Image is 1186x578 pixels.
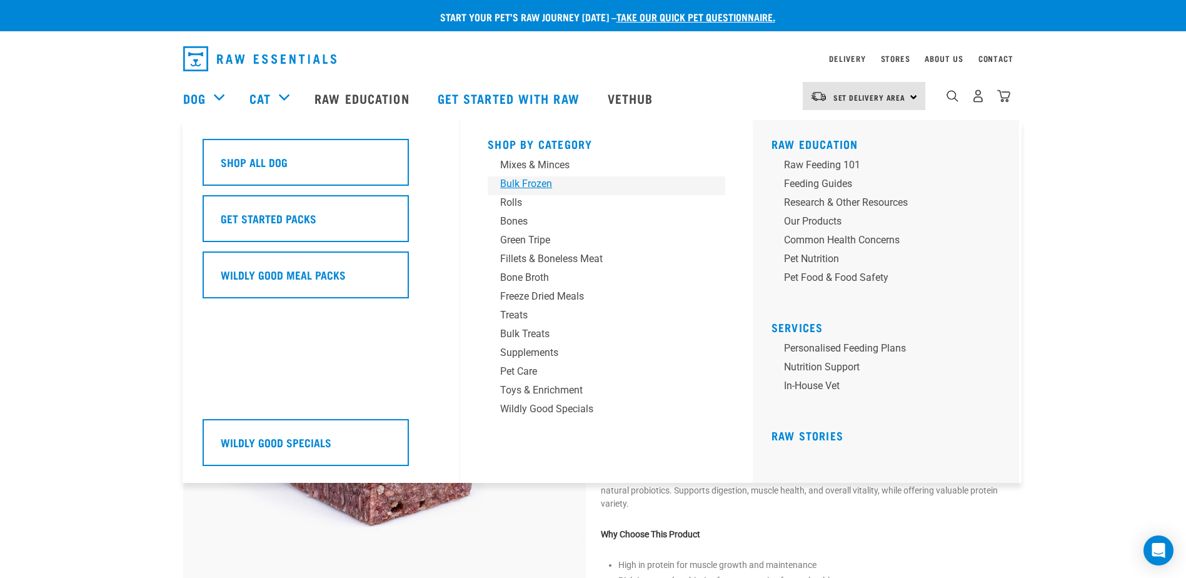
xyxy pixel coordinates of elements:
[771,341,1009,360] a: Personalised Feeding Plans
[771,360,1009,378] a: Nutrition Support
[810,91,827,102] img: van-moving.png
[425,73,595,123] a: Get started with Raw
[488,327,725,345] a: Bulk Treats
[833,95,906,99] span: Set Delivery Area
[221,434,331,450] h5: Wildly Good Specials
[173,41,1013,76] nav: dropdown navigation
[488,383,725,402] a: Toys & Enrichment
[500,214,695,229] div: Bones
[601,529,700,539] strong: Why Choose This Product
[500,308,695,323] div: Treats
[488,402,725,420] a: Wildly Good Specials
[771,214,1009,233] a: Our Products
[488,289,725,308] a: Freeze Dried Meals
[771,432,843,439] a: Raw Stories
[997,89,1010,103] img: home-icon@2x.png
[488,364,725,383] a: Pet Care
[488,345,725,364] a: Supplements
[203,139,440,195] a: Shop All Dog
[978,56,1013,61] a: Contact
[771,378,1009,397] a: In-house vet
[829,56,865,61] a: Delivery
[488,195,725,214] a: Rolls
[302,73,425,123] a: Raw Education
[771,158,1009,176] a: Raw Feeding 101
[488,251,725,270] a: Fillets & Boneless Meat
[488,308,725,327] a: Treats
[881,56,910,61] a: Stores
[771,270,1009,289] a: Pet Food & Food Safety
[771,251,1009,270] a: Pet Nutrition
[183,46,336,71] img: Raw Essentials Logo
[249,89,271,108] a: Cat
[972,89,985,103] img: user.png
[500,270,695,285] div: Bone Broth
[784,158,979,173] div: Raw Feeding 101
[771,176,1009,195] a: Feeding Guides
[488,214,725,233] a: Bones
[221,266,346,283] h5: Wildly Good Meal Packs
[203,251,440,308] a: Wildly Good Meal Packs
[616,14,775,19] a: take our quick pet questionnaire.
[221,210,316,226] h5: Get Started Packs
[771,195,1009,214] a: Research & Other Resources
[500,345,695,360] div: Supplements
[500,251,695,266] div: Fillets & Boneless Meat
[500,364,695,379] div: Pet Care
[595,73,669,123] a: Vethub
[784,251,979,266] div: Pet Nutrition
[1143,535,1173,565] div: Open Intercom Messenger
[618,559,1003,572] p: High in protein for muscle growth and maintenance
[488,158,725,176] a: Mixes & Minces
[500,176,695,191] div: Bulk Frozen
[771,141,858,147] a: Raw Education
[488,138,725,148] h5: Shop By Category
[784,214,979,229] div: Our Products
[771,233,1009,251] a: Common Health Concerns
[500,233,695,248] div: Green Tripe
[203,195,440,251] a: Get Started Packs
[784,270,979,285] div: Pet Food & Food Safety
[925,56,963,61] a: About Us
[784,233,979,248] div: Common Health Concerns
[771,321,1009,331] h5: Services
[221,154,288,170] h5: Shop All Dog
[500,383,695,398] div: Toys & Enrichment
[183,89,206,108] a: Dog
[784,195,979,210] div: Research & Other Resources
[784,176,979,191] div: Feeding Guides
[488,176,725,195] a: Bulk Frozen
[488,270,725,289] a: Bone Broth
[500,289,695,304] div: Freeze Dried Meals
[500,327,695,342] div: Bulk Treats
[947,90,958,102] img: home-icon-1@2x.png
[203,419,440,475] a: Wildly Good Specials
[500,195,695,210] div: Rolls
[500,402,695,417] div: Wildly Good Specials
[500,158,695,173] div: Mixes & Minces
[601,458,1003,510] p: A nutrient-dense blend of wild tahr, heart, and raw green tripe, rich in protein, essential fatty...
[488,233,725,251] a: Green Tripe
